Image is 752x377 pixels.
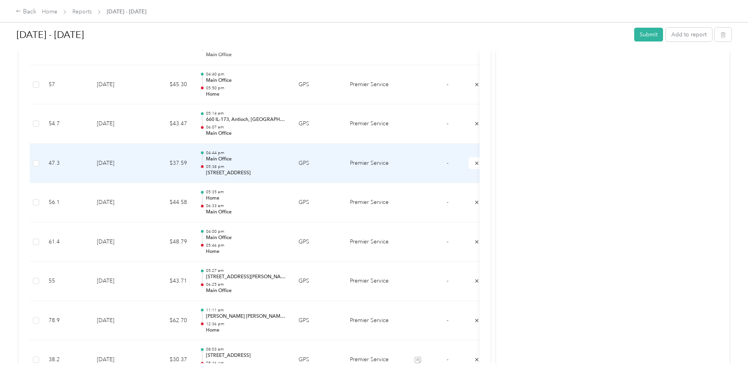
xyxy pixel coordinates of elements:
[206,209,286,216] p: Main Office
[17,25,629,44] h1: Aug 1 - 31, 2025
[91,65,146,105] td: [DATE]
[206,116,286,123] p: 660 IL-173, Antioch, [GEOGRAPHIC_DATA]
[206,243,286,248] p: 05:46 pm
[42,301,91,341] td: 78.9
[146,104,193,144] td: $43.47
[42,222,91,262] td: 61.4
[91,104,146,144] td: [DATE]
[206,124,286,130] p: 06:07 am
[447,199,448,205] span: -
[91,183,146,222] td: [DATE]
[206,170,286,177] p: [STREET_ADDRESS]
[206,347,286,352] p: 08:03 am
[206,77,286,84] p: Main Office
[146,262,193,301] td: $43.71
[292,262,344,301] td: GPS
[206,203,286,209] p: 06:33 am
[91,222,146,262] td: [DATE]
[634,28,663,41] button: Submit
[42,144,91,183] td: 47.3
[447,160,448,166] span: -
[42,183,91,222] td: 56.1
[107,8,146,16] span: [DATE] - [DATE]
[91,301,146,341] td: [DATE]
[206,352,286,359] p: [STREET_ADDRESS]
[206,189,286,195] p: 05:35 am
[146,222,193,262] td: $48.79
[292,301,344,341] td: GPS
[206,130,286,137] p: Main Office
[292,183,344,222] td: GPS
[344,262,403,301] td: Premier Service
[206,287,286,294] p: Main Office
[447,120,448,127] span: -
[42,65,91,105] td: 57
[146,183,193,222] td: $44.58
[206,327,286,334] p: Home
[206,72,286,77] p: 04:40 pm
[91,144,146,183] td: [DATE]
[206,282,286,287] p: 06:25 am
[447,238,448,245] span: -
[708,333,752,377] iframe: Everlance-gr Chat Button Frame
[344,65,403,105] td: Premier Service
[206,307,286,313] p: 11:11 am
[292,65,344,105] td: GPS
[206,195,286,202] p: Home
[206,273,286,281] p: [STREET_ADDRESS][PERSON_NAME]
[344,301,403,341] td: Premier Service
[206,248,286,255] p: Home
[206,268,286,273] p: 05:27 am
[206,150,286,156] p: 04:44 pm
[344,104,403,144] td: Premier Service
[146,301,193,341] td: $62.70
[42,262,91,301] td: 55
[206,229,286,234] p: 04:00 pm
[292,144,344,183] td: GPS
[91,262,146,301] td: [DATE]
[447,356,448,363] span: -
[146,144,193,183] td: $37.59
[72,8,92,15] a: Reports
[206,85,286,91] p: 05:50 pm
[206,91,286,98] p: Home
[447,81,448,88] span: -
[344,222,403,262] td: Premier Service
[666,28,712,41] button: Add to report
[206,313,286,320] p: [PERSON_NAME] [PERSON_NAME], [GEOGRAPHIC_DATA]
[146,65,193,105] td: $45.30
[447,317,448,324] span: -
[344,144,403,183] td: Premier Service
[206,234,286,241] p: Main Office
[42,8,57,15] a: Home
[42,104,91,144] td: 54.7
[447,277,448,284] span: -
[16,7,36,17] div: Back
[206,360,286,366] p: 08:46 am
[206,164,286,170] p: 05:38 pm
[206,156,286,163] p: Main Office
[344,183,403,222] td: Premier Service
[292,104,344,144] td: GPS
[206,111,286,116] p: 05:14 am
[292,222,344,262] td: GPS
[206,321,286,327] p: 12:36 pm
